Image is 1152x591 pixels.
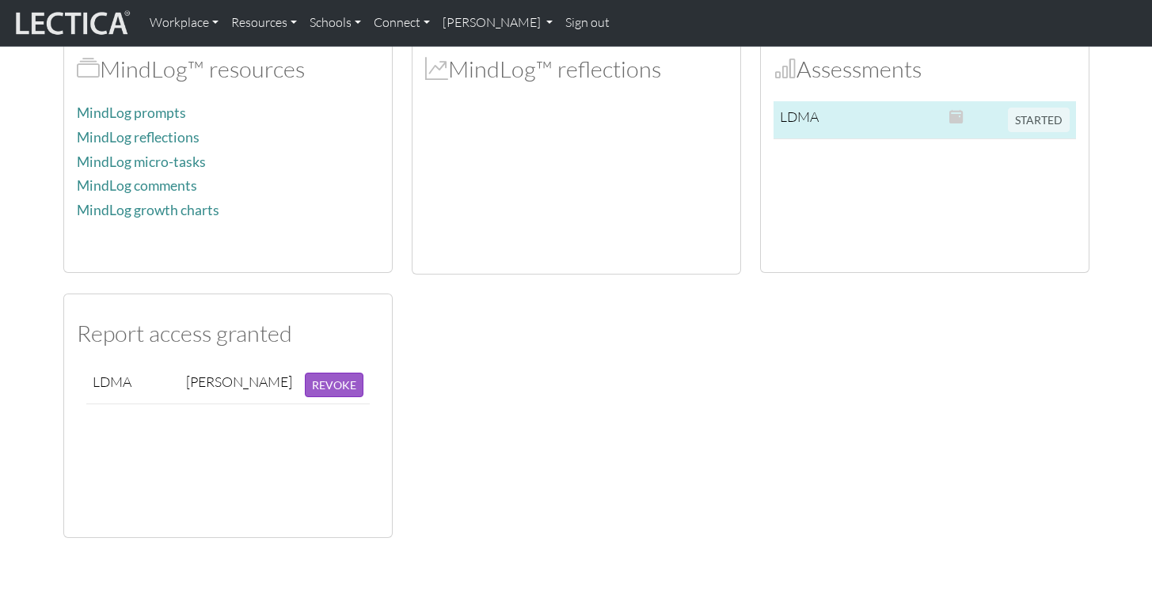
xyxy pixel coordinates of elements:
td: LDMA [86,366,180,404]
h2: MindLog™ resources [77,55,379,83]
a: MindLog prompts [77,104,186,121]
a: [PERSON_NAME] [436,6,559,40]
a: Connect [367,6,436,40]
img: lecticalive [12,8,131,38]
td: LDMA [774,101,841,139]
button: REVOKE [305,373,363,397]
a: Workplace [143,6,225,40]
a: MindLog comments [77,177,197,194]
h2: Report access granted [77,320,379,347]
span: MindLog™ resources [77,55,100,83]
h2: Assessments [774,55,1076,83]
a: MindLog growth charts [77,202,219,218]
h2: MindLog™ reflections [425,55,728,83]
span: Assessments [774,55,797,83]
span: MindLog [425,55,448,83]
a: MindLog micro-tasks [77,153,206,170]
a: Sign out [559,6,616,40]
a: Resources [225,6,303,40]
div: [PERSON_NAME] [186,373,292,391]
a: Schools [303,6,367,40]
a: MindLog reflections [77,129,200,146]
span: This Assessment closed on: 2025-08-11 05:30 [949,108,964,125]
